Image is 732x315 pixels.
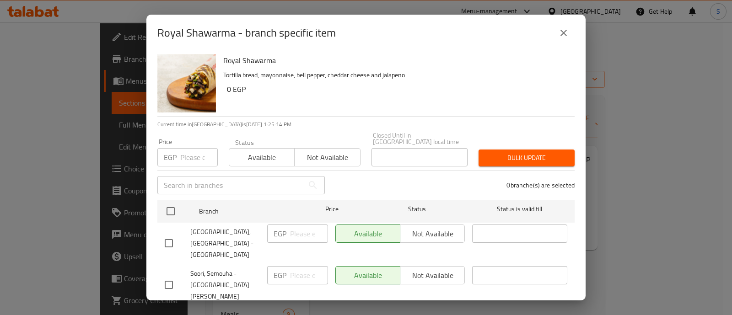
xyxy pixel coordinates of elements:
[479,149,575,166] button: Bulk update
[227,83,567,96] h6: 0 EGP
[298,151,356,164] span: Not available
[190,226,260,261] span: [GEOGRAPHIC_DATA], [GEOGRAPHIC_DATA] - [GEOGRAPHIC_DATA]
[486,152,567,164] span: Bulk update
[370,203,465,215] span: Status
[290,266,328,284] input: Please enter price
[506,181,575,190] p: 0 branche(s) are selected
[157,54,216,112] img: Royal Shawarma
[274,228,286,239] p: EGP
[229,148,295,166] button: Available
[290,224,328,243] input: Please enter price
[164,152,177,163] p: EGP
[223,69,567,81] p: Tortilla bread, mayonnaise, bell pepper, cheddar cheese and jalapeno
[199,206,294,217] span: Branch
[157,26,336,40] h2: Royal Shawarma - branch specific item
[190,268,260,302] span: Soori, Semouha - [GEOGRAPHIC_DATA][PERSON_NAME]
[553,22,575,44] button: close
[157,120,575,128] p: Current time in [GEOGRAPHIC_DATA] is [DATE] 1:25:14 PM
[180,148,218,166] input: Please enter price
[274,270,286,281] p: EGP
[294,148,360,166] button: Not available
[157,176,304,194] input: Search in branches
[233,151,291,164] span: Available
[301,203,362,215] span: Price
[223,54,567,67] h6: Royal Shawarma
[472,203,567,215] span: Status is valid till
